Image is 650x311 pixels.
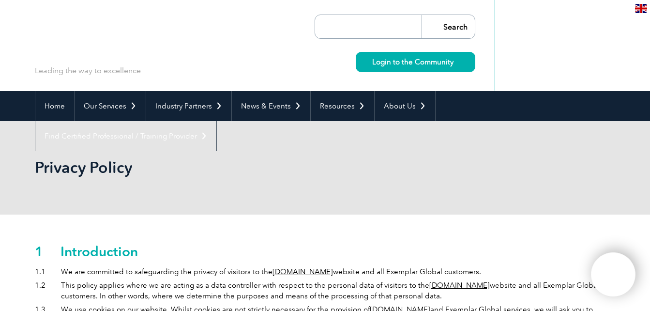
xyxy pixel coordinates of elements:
[453,59,459,64] img: svg+xml;nitro-empty-id=MzU0OjIyMw==-1;base64,PHN2ZyB2aWV3Qm94PSIwIDAgMTEgMTEiIHdpZHRoPSIxMSIgaGVp...
[356,52,475,72] a: Login to the Community
[35,91,74,121] a: Home
[429,281,490,290] a: [DOMAIN_NAME]
[422,15,475,38] input: Search
[311,91,374,121] a: Resources
[272,267,333,276] a: [DOMAIN_NAME]
[35,121,216,151] a: Find Certified Professional / Training Provider
[61,280,616,301] div: This policy applies where we are acting as a data controller with respect to the personal data of...
[60,243,138,260] h2: Introduction
[601,263,625,287] img: svg+xml;nitro-empty-id=MTU2OToxMTY=-1;base64,PHN2ZyB2aWV3Qm94PSIwIDAgNDAwIDQwMCIgd2lkdGg9IjQwMCIg...
[35,65,141,76] p: Leading the way to excellence
[635,4,647,13] img: en
[75,91,146,121] a: Our Services
[61,266,481,277] div: We are committed to safeguarding the privacy of visitors to the website and all Exemplar Global c...
[146,91,231,121] a: Industry Partners
[232,91,310,121] a: News & Events
[375,91,435,121] a: About Us
[35,158,132,177] h2: Privacy Policy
